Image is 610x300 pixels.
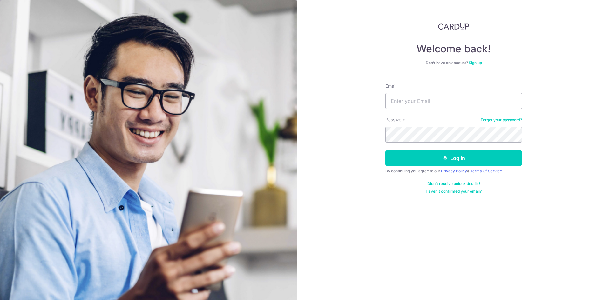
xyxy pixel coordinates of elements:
[427,181,480,186] a: Didn't receive unlock details?
[426,189,482,194] a: Haven't confirmed your email?
[385,83,396,89] label: Email
[441,169,467,173] a: Privacy Policy
[385,150,522,166] button: Log in
[385,93,522,109] input: Enter your Email
[481,117,522,123] a: Forgot your password?
[438,22,469,30] img: CardUp Logo
[385,169,522,174] div: By continuing you agree to our &
[385,117,406,123] label: Password
[469,60,482,65] a: Sign up
[385,43,522,55] h4: Welcome back!
[385,60,522,65] div: Don’t have an account?
[470,169,502,173] a: Terms Of Service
